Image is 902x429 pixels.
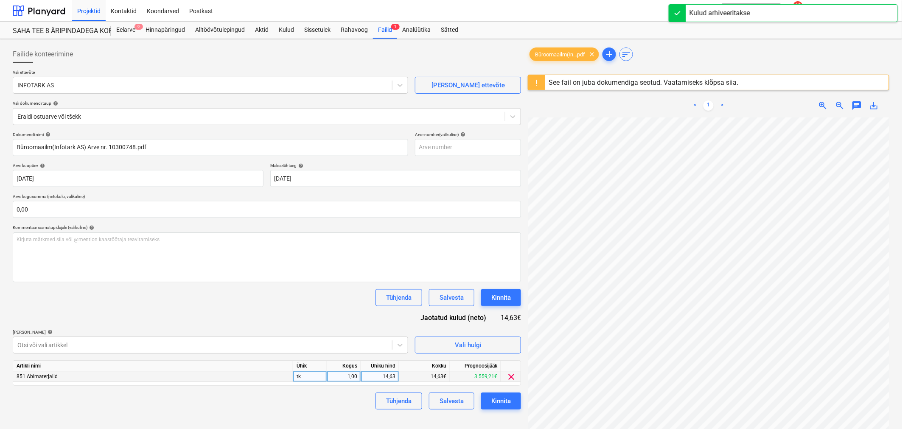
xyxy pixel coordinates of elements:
div: Tühjenda [386,292,412,303]
div: Prognoosijääk [450,361,501,371]
button: Salvesta [429,393,474,409]
div: Kulud arhiveeritakse [689,8,750,18]
a: Eelarve9 [111,22,140,39]
div: Failid [373,22,397,39]
a: Sissetulek [299,22,336,39]
span: 851 Abimaterjalid [17,373,58,379]
a: Analüütika [397,22,436,39]
button: Tühjenda [375,393,422,409]
div: 1,00 [331,371,357,382]
iframe: Chat Widget [860,388,902,429]
p: Vali ettevõte [13,70,408,77]
button: Kinnita [481,289,521,306]
div: SAHA TEE 8 ÄRIPINDADEGA KORTERMAJA [13,27,101,36]
button: Vali hulgi [415,337,521,354]
div: Dokumendi nimi [13,132,408,137]
a: Failid1 [373,22,397,39]
a: Aktid [250,22,274,39]
span: 1 [391,24,400,30]
div: See fail on juba dokumendiga seotud. Vaatamiseks klõpsa siia. [549,78,738,86]
a: Hinnapäringud [140,22,190,39]
a: Previous page [690,100,700,111]
div: 14,63€ [399,371,450,382]
div: tk [293,371,327,382]
div: Kinnita [491,292,511,303]
div: Ühik [293,361,327,371]
div: 14,63 [364,371,395,382]
div: Ühiku hind [361,361,399,371]
div: Büroomaailm(In...pdf [529,47,599,61]
div: 14,63€ [500,313,521,323]
span: help [87,225,94,230]
span: help [459,132,465,137]
div: Salvesta [440,396,464,407]
button: [PERSON_NAME] ettevõte [415,77,521,94]
div: Artikli nimi [13,361,293,371]
button: Kinnita [481,393,521,409]
a: Page 1 is your current page [703,100,714,111]
div: Tühjenda [386,396,412,407]
span: zoom_in [818,100,828,111]
span: clear [507,372,517,382]
a: Kulud [274,22,299,39]
span: 9 [134,24,143,30]
input: Arve number [415,139,521,156]
span: chat [852,100,862,111]
span: Büroomaailm(In...pdf [530,51,590,58]
a: Rahavoog [336,22,373,39]
div: [PERSON_NAME] [13,329,408,335]
span: add [604,49,614,59]
span: help [297,163,303,168]
span: help [44,132,50,137]
div: Vali hulgi [455,340,482,351]
button: Salvesta [429,289,474,306]
div: Jaotatud kulud (neto) [411,313,500,323]
p: Arve kogusumma (netokulu, valikuline) [13,194,521,201]
span: help [51,101,58,106]
div: Arve kuupäev [13,163,263,168]
span: save_alt [869,100,879,111]
input: Arve kogusumma (netokulu, valikuline) [13,201,521,218]
span: help [38,163,45,168]
div: Salvesta [440,292,464,303]
div: Eelarve [111,22,140,39]
a: Sätted [436,22,463,39]
a: Alltöövõtulepingud [190,22,250,39]
div: Maksetähtaeg [270,163,521,168]
span: zoom_out [835,100,845,111]
div: Kokku [399,361,450,371]
div: Arve number (valikuline) [415,132,521,137]
div: 3 559,21€ [450,371,501,382]
span: Failide konteerimine [13,49,73,59]
input: Tähtaega pole määratud [270,170,521,187]
span: help [46,329,53,334]
div: Kinnita [491,396,511,407]
span: clear [587,49,597,59]
input: Arve kuupäeva pole määratud. [13,170,263,187]
span: sort [621,49,631,59]
div: Kommentaar raamatupidajale (valikuline) [13,225,521,230]
a: Next page [717,100,727,111]
input: Dokumendi nimi [13,139,408,156]
div: [PERSON_NAME] ettevõte [431,80,505,91]
button: Tühjenda [375,289,422,306]
div: Vali dokumendi tüüp [13,100,521,106]
div: Kogus [327,361,361,371]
